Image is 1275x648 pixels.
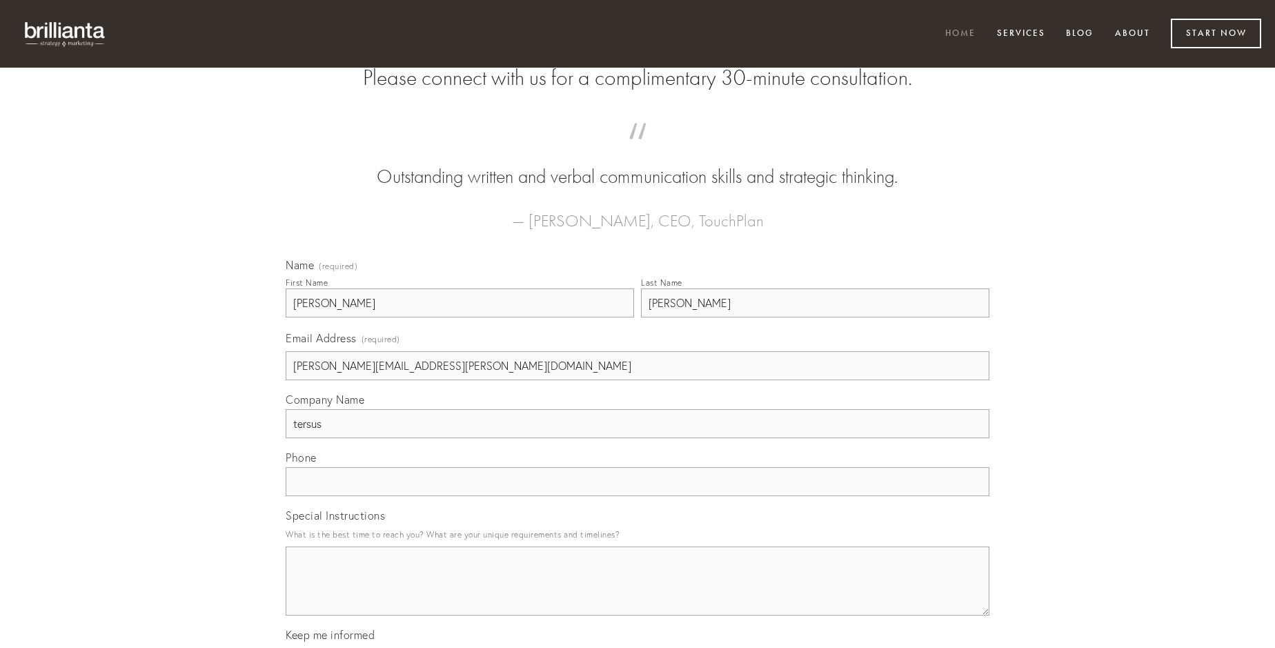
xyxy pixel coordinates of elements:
a: Blog [1057,23,1103,46]
div: Last Name [641,277,682,288]
a: Start Now [1171,19,1261,48]
span: Name [286,258,314,272]
a: About [1106,23,1159,46]
span: Email Address [286,331,357,345]
blockquote: Outstanding written and verbal communication skills and strategic thinking. [308,137,967,190]
img: brillianta - research, strategy, marketing [14,14,117,54]
div: First Name [286,277,328,288]
span: (required) [362,330,400,348]
p: What is the best time to reach you? What are your unique requirements and timelines? [286,525,989,544]
span: (required) [319,262,357,271]
span: Special Instructions [286,509,385,522]
span: Company Name [286,393,364,406]
span: Keep me informed [286,628,375,642]
h2: Please connect with us for a complimentary 30-minute consultation. [286,65,989,91]
a: Services [988,23,1054,46]
span: Phone [286,451,317,464]
a: Home [936,23,985,46]
figcaption: — [PERSON_NAME], CEO, TouchPlan [308,190,967,235]
span: “ [308,137,967,164]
